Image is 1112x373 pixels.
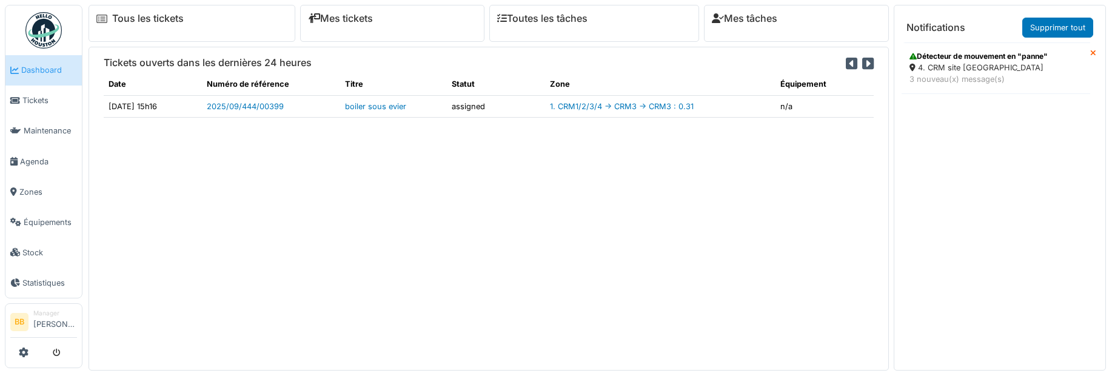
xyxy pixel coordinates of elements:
[104,73,202,95] th: Date
[33,309,77,335] li: [PERSON_NAME]
[340,73,447,95] th: Titre
[22,247,77,258] span: Stock
[545,73,775,95] th: Zone
[775,73,874,95] th: Équipement
[5,207,82,237] a: Équipements
[497,13,588,24] a: Toutes les tâches
[5,176,82,207] a: Zones
[104,95,202,117] td: [DATE] 15h16
[550,102,694,111] a: 1. CRM1/2/3/4 -> CRM3 -> CRM3 : 0.31
[5,237,82,267] a: Stock
[10,313,28,331] li: BB
[712,13,777,24] a: Mes tâches
[10,309,77,338] a: BB Manager[PERSON_NAME]
[21,64,77,76] span: Dashboard
[909,73,1082,85] div: 3 nouveau(x) message(s)
[24,125,77,136] span: Maintenance
[775,95,874,117] td: n/a
[447,95,545,117] td: assigned
[5,146,82,176] a: Agenda
[19,186,77,198] span: Zones
[902,42,1090,93] a: Détecteur de mouvement en "panne" 4. CRM site [GEOGRAPHIC_DATA] 3 nouveau(x) message(s)
[202,73,340,95] th: Numéro de référence
[25,12,62,49] img: Badge_color-CXgf-gQk.svg
[22,95,77,106] span: Tickets
[447,73,545,95] th: Statut
[20,156,77,167] span: Agenda
[1022,18,1093,38] a: Supprimer tout
[33,309,77,318] div: Manager
[5,86,82,116] a: Tickets
[906,22,965,33] h6: Notifications
[207,102,284,111] a: 2025/09/444/00399
[112,13,184,24] a: Tous les tickets
[909,62,1082,73] div: 4. CRM site [GEOGRAPHIC_DATA]
[345,102,406,111] a: boiler sous evier
[24,217,77,228] span: Équipements
[5,55,82,86] a: Dashboard
[104,57,312,69] h6: Tickets ouverts dans les dernières 24 heures
[5,116,82,146] a: Maintenance
[909,51,1082,62] div: Détecteur de mouvement en "panne"
[22,277,77,289] span: Statistiques
[308,13,373,24] a: Mes tickets
[5,267,82,298] a: Statistiques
